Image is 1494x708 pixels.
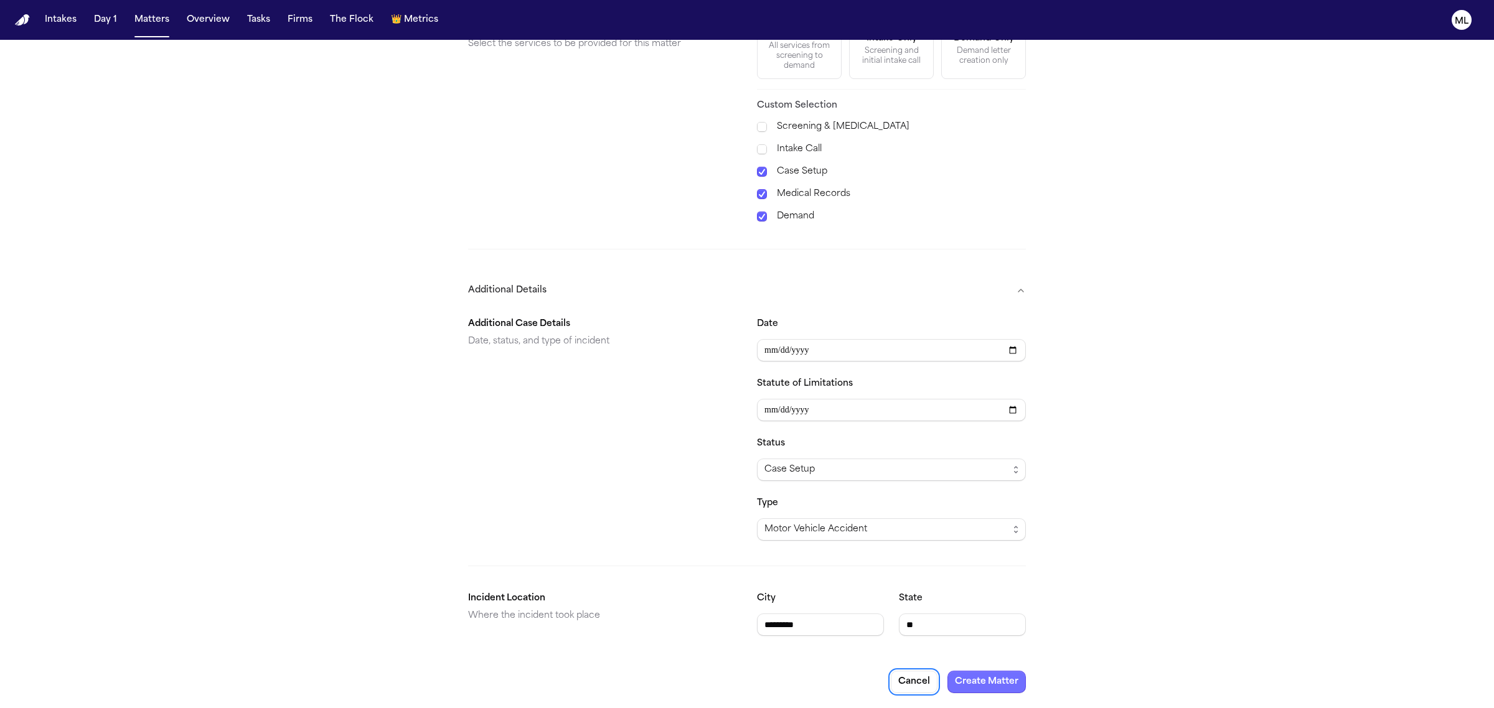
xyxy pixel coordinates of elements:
label: Type [757,498,778,508]
div: Additional Details [468,307,1026,646]
button: Motor Vehicle Accident [757,518,1026,541]
label: Status [757,439,785,448]
button: Matters [129,9,174,31]
label: Statute of Limitations [757,379,853,388]
button: Firms [283,9,317,31]
button: crownMetrics [386,9,443,31]
button: Cancel [891,671,937,693]
button: Create Matter [947,671,1026,693]
button: The Flock [325,9,378,31]
label: Screening & [MEDICAL_DATA] [777,119,1026,134]
h2: Additional Case Details [468,317,737,332]
img: Finch Logo [15,14,30,26]
label: City [757,594,776,603]
button: Day 1 [89,9,122,31]
button: Demand OnlyDemand letter creation only [941,19,1026,79]
label: Case Setup [777,164,1026,179]
label: Medical Records [777,187,1026,202]
span: Motor Vehicle Accident [764,522,867,537]
div: Demand letter creation only [949,46,1018,66]
div: Screening and initial intake call [857,46,926,66]
button: Intake OnlyScreening and initial intake call [849,19,934,79]
label: Date [757,319,778,328]
button: Full ServiceAll services from screening to demand [757,19,842,79]
p: Date, status, and type of incident [468,334,737,349]
button: Intakes [40,9,82,31]
p: Select the services to be provided for this matter [468,37,737,52]
button: Overview [182,9,235,31]
span: Case Setup [764,462,815,477]
button: Case Setup [757,459,1026,481]
button: Additional Details [468,274,1026,307]
label: State [899,594,923,603]
h3: Custom Selection [757,100,1026,112]
p: Where the incident took place [468,608,737,623]
h2: Incident Location [468,591,737,606]
button: Tasks [242,9,275,31]
label: Demand [777,209,1026,224]
div: All services from screening to demand [765,41,834,71]
label: Intake Call [777,142,1026,157]
a: Home [15,14,30,26]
